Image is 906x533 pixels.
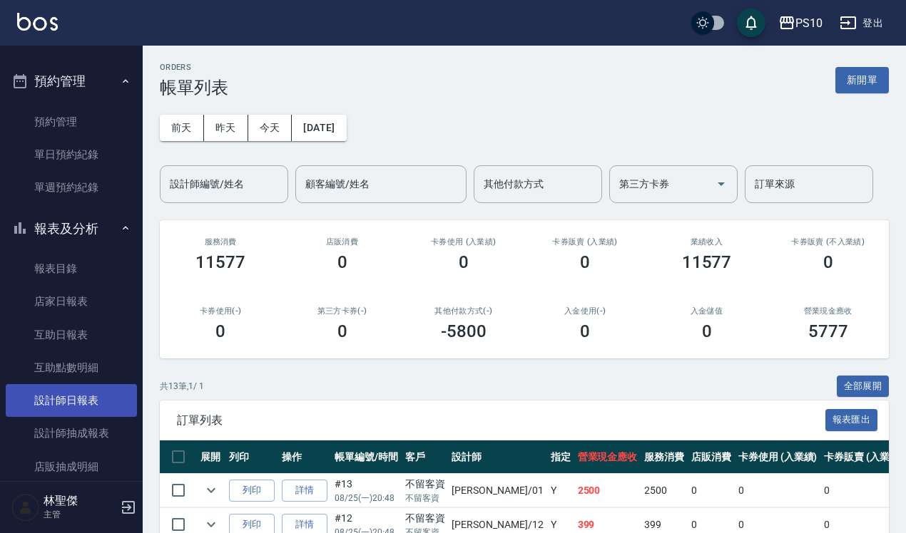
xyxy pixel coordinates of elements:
a: 設計師抽成報表 [6,417,137,450]
h3: 0 [823,252,833,272]
td: [PERSON_NAME] /01 [448,474,546,507]
h2: 入金使用(-) [541,306,628,316]
p: 共 13 筆, 1 / 1 [160,380,204,393]
a: 報表目錄 [6,252,137,285]
a: 店販抽成明細 [6,450,137,483]
td: Y [547,474,574,507]
button: [DATE] [292,115,346,141]
button: Open [710,172,733,195]
button: expand row [200,480,222,501]
div: 不留客資 [405,477,445,492]
td: 2500 [641,474,688,507]
th: 卡券使用 (入業績) [735,440,821,474]
h2: 卡券販賣 (不入業績) [785,237,872,247]
th: 操作 [278,440,331,474]
h2: 業績收入 [663,237,750,247]
button: 報表匯出 [825,409,878,431]
td: 2500 [574,474,641,507]
h3: 服務消費 [177,237,264,247]
h2: 其他付款方式(-) [420,306,507,316]
button: 昨天 [204,115,248,141]
img: Logo [17,13,58,31]
button: 登出 [834,10,889,36]
th: 設計師 [448,440,546,474]
h2: ORDERS [160,63,228,72]
h2: 營業現金應收 [785,306,872,316]
a: 預約管理 [6,105,137,138]
th: 客戶 [402,440,449,474]
h3: 5777 [808,321,848,341]
h3: 帳單列表 [160,78,228,98]
th: 指定 [547,440,574,474]
h3: 0 [580,321,590,341]
h3: 0 [337,252,347,272]
h5: 林聖傑 [44,494,116,508]
div: 不留客資 [405,511,445,526]
div: PS10 [795,14,823,32]
h2: 第三方卡券(-) [298,306,385,316]
th: 帳單編號/時間 [331,440,402,474]
a: 詳情 [282,480,327,502]
h3: 0 [459,252,469,272]
h3: 0 [337,321,347,341]
h2: 卡券販賣 (入業績) [541,237,628,247]
a: 單日預約紀錄 [6,138,137,171]
h2: 卡券使用(-) [177,306,264,316]
th: 店販消費 [688,440,735,474]
a: 單週預約紀錄 [6,171,137,204]
button: 報表及分析 [6,210,137,247]
h3: 11577 [682,252,732,272]
button: 預約管理 [6,63,137,100]
h3: 0 [702,321,712,341]
h3: 0 [215,321,225,341]
td: #13 [331,474,402,507]
td: 0 [735,474,821,507]
img: Person [11,493,40,522]
h3: 0 [580,252,590,272]
h2: 店販消費 [298,237,385,247]
button: save [737,9,765,37]
button: 列印 [229,480,275,502]
span: 訂單列表 [177,413,825,428]
a: 互助日報表 [6,319,137,351]
button: 全部展開 [837,376,890,398]
button: PS10 [773,9,828,38]
td: 0 [688,474,735,507]
h2: 入金儲值 [663,306,750,316]
p: 主管 [44,508,116,521]
p: 不留客資 [405,492,445,504]
th: 服務消費 [641,440,688,474]
a: 設計師日報表 [6,384,137,417]
h2: 卡券使用 (入業績) [420,237,507,247]
a: 店家日報表 [6,285,137,318]
th: 展開 [197,440,225,474]
button: 新開單 [835,67,889,93]
p: 08/25 (一) 20:48 [335,492,398,504]
th: 列印 [225,440,278,474]
a: 報表匯出 [825,413,878,426]
a: 新開單 [835,73,889,86]
a: 互助點數明細 [6,351,137,384]
h3: -5800 [441,321,487,341]
h3: 11577 [195,252,245,272]
button: 今天 [248,115,292,141]
button: 前天 [160,115,204,141]
th: 營業現金應收 [574,440,641,474]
